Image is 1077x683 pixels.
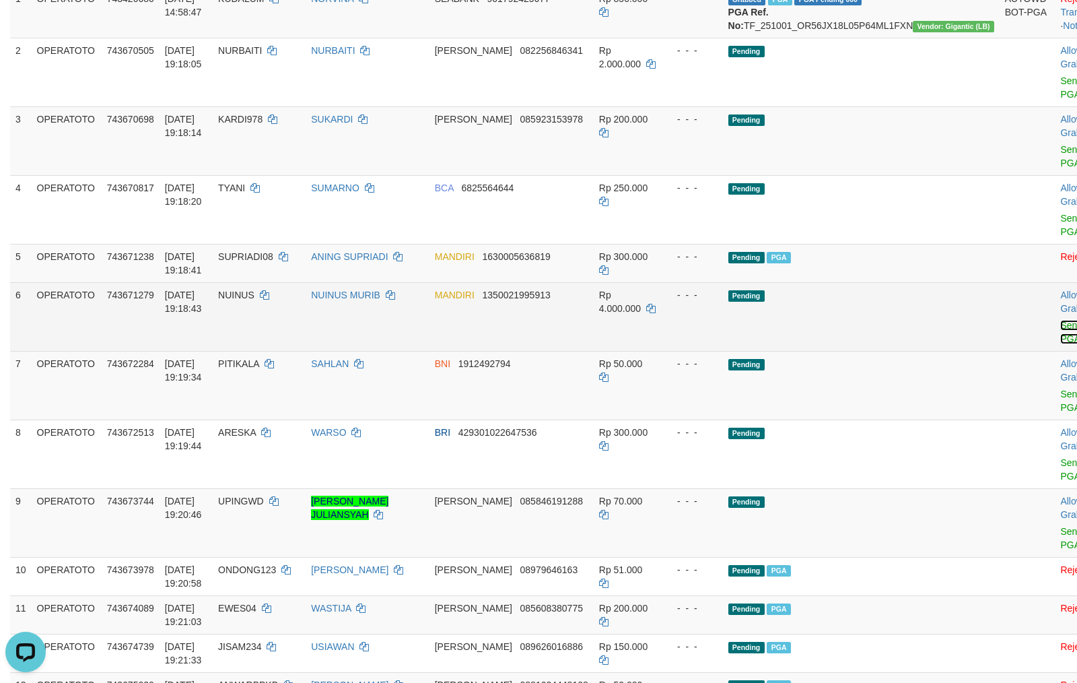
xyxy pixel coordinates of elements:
[599,496,643,507] span: Rp 70.000
[32,175,102,244] td: OPERATOTO
[311,358,349,369] a: SAHLAN
[218,45,262,56] span: NURBAITI
[10,420,32,488] td: 8
[218,358,259,369] span: PITIKALA
[666,357,718,370] div: - - -
[666,640,718,653] div: - - -
[520,564,578,575] span: Copy 08979646163 to clipboard
[32,106,102,175] td: OPERATOTO
[666,181,718,195] div: - - -
[165,427,202,451] span: [DATE] 19:19:44
[599,641,648,652] span: Rp 150.000
[435,358,450,369] span: BNI
[728,46,765,57] span: Pending
[218,603,256,614] span: EWES04
[728,7,769,31] b: PGA Ref. No:
[10,595,32,634] td: 11
[107,358,154,369] span: 743672284
[10,488,32,557] td: 9
[107,183,154,193] span: 743670817
[10,38,32,106] td: 2
[218,183,245,193] span: TYANI
[32,595,102,634] td: OPERATOTO
[10,244,32,282] td: 5
[666,112,718,126] div: - - -
[728,183,765,195] span: Pending
[218,564,276,575] span: ONDONG123
[728,604,765,615] span: Pending
[728,496,765,508] span: Pending
[435,251,475,262] span: MANDIRI
[520,496,583,507] span: Copy 085846191288 to clipboard
[165,251,202,275] span: [DATE] 19:18:41
[165,564,202,589] span: [DATE] 19:20:58
[666,494,718,508] div: - - -
[599,427,648,438] span: Rp 300.000
[435,427,450,438] span: BRI
[10,282,32,351] td: 6
[32,351,102,420] td: OPERATOTO
[520,641,583,652] span: Copy 089626016886 to clipboard
[311,564,388,575] a: [PERSON_NAME]
[32,557,102,595] td: OPERATOTO
[599,290,641,314] span: Rp 4.000.000
[311,603,351,614] a: WASTIJA
[107,641,154,652] span: 743674739
[520,114,583,125] span: Copy 085923153978 to clipboard
[311,290,380,300] a: NUINUS MURIB
[435,183,454,193] span: BCA
[10,106,32,175] td: 3
[165,641,202,665] span: [DATE] 19:21:33
[107,427,154,438] span: 743672513
[728,428,765,439] span: Pending
[10,557,32,595] td: 10
[599,183,648,193] span: Rp 250.000
[435,564,512,575] span: [PERSON_NAME]
[165,496,202,520] span: [DATE] 19:20:46
[458,427,537,438] span: Copy 429301022647536 to clipboard
[520,45,583,56] span: Copy 082256846341 to clipboard
[107,603,154,614] span: 743674089
[311,641,354,652] a: USIAWAN
[32,634,102,672] td: OPERATOTO
[599,45,641,69] span: Rp 2.000.000
[666,288,718,302] div: - - -
[435,603,512,614] span: [PERSON_NAME]
[666,426,718,439] div: - - -
[311,114,353,125] a: SUKARDI
[10,351,32,420] td: 7
[666,563,718,577] div: - - -
[165,290,202,314] span: [DATE] 19:18:43
[5,5,46,46] button: Open LiveChat chat widget
[218,641,262,652] span: JISAM234
[165,45,202,69] span: [DATE] 19:18:05
[107,114,154,125] span: 743670698
[483,290,551,300] span: Copy 1350021995913 to clipboard
[32,282,102,351] td: OPERATOTO
[599,251,648,262] span: Rp 300.000
[165,603,202,627] span: [DATE] 19:21:03
[311,427,346,438] a: WARSO
[32,488,102,557] td: OPERATOTO
[767,252,790,263] span: PGA
[483,251,551,262] span: Copy 1630005636819 to clipboard
[218,251,273,262] span: SUPRIADI08
[767,565,790,577] span: Marked by bfgprasetyo
[728,252,765,263] span: Pending
[458,358,511,369] span: Copy 1912492794 to clipboard
[218,290,254,300] span: NUINUS
[311,251,388,262] a: ANING SUPRIADI
[107,496,154,507] span: 743673744
[218,496,264,507] span: UPINGWD
[165,114,202,138] span: [DATE] 19:18:14
[165,358,202,383] span: [DATE] 19:19:34
[107,45,154,56] span: 743670505
[107,251,154,262] span: 743671238
[32,420,102,488] td: OPERATOTO
[599,114,648,125] span: Rp 200.000
[666,250,718,263] div: - - -
[218,114,263,125] span: KARDI978
[10,175,32,244] td: 4
[599,603,648,614] span: Rp 200.000
[728,115,765,126] span: Pending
